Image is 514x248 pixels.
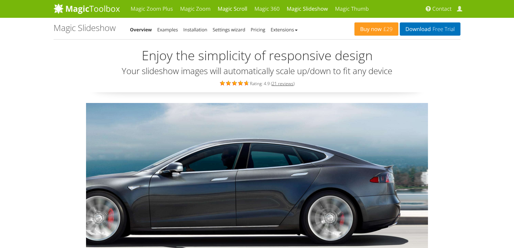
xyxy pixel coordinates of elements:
a: Overview [130,26,152,33]
a: Examples [157,26,178,33]
a: Installation [183,26,207,33]
h2: Enjoy the simplicity of responsive design [54,48,460,63]
a: Pricing [251,26,265,33]
a: Buy now£29 [354,22,398,36]
a: DownloadFree Trial [400,22,460,36]
span: £29 [382,26,393,32]
a: Extensions [271,26,297,33]
span: Contact [432,5,452,12]
img: MagicToolbox.com - Image tools for your website [54,3,120,14]
span: Free Trial [431,26,455,32]
a: Settings wizard [213,26,246,33]
div: Rating: 4.9 ( ) [54,79,460,87]
h1: Magic Slideshow [54,23,116,32]
a: 21 reviews [272,81,293,87]
h3: Your slideshow images will automatically scale up/down to fit any device [54,66,460,76]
